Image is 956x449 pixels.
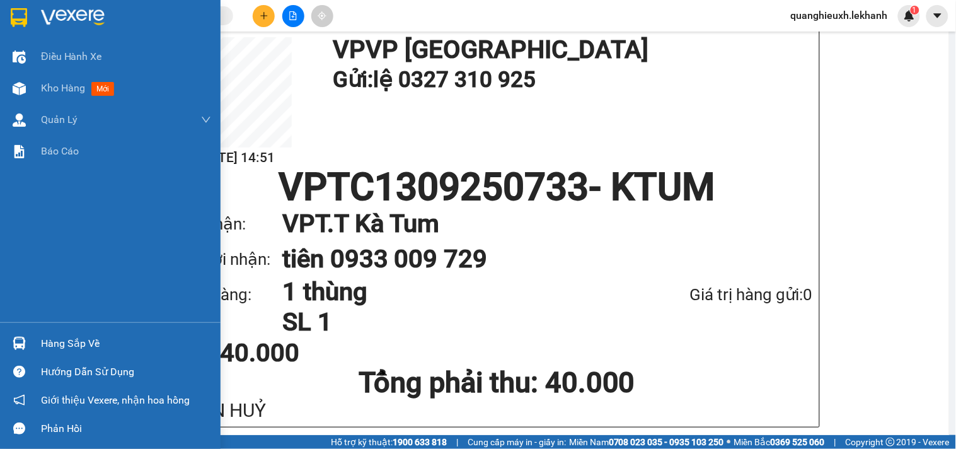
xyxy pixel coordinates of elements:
span: file-add [289,11,297,20]
h2: [DATE] 14:51 [181,148,292,168]
h1: VP VP [GEOGRAPHIC_DATA] [333,37,807,62]
button: aim [311,5,333,27]
div: lệ [11,41,139,56]
div: Giá trị hàng gửi: 0 [623,282,813,308]
button: plus [253,5,275,27]
span: mới [91,82,114,96]
button: file-add [282,5,304,27]
img: warehouse-icon [13,50,26,64]
img: warehouse-icon [13,82,26,95]
span: | [834,435,836,449]
strong: 0369 525 060 [771,437,825,447]
div: 40.000 [146,81,250,99]
div: 0327310925 [11,56,139,74]
img: warehouse-icon [13,114,26,127]
span: Miền Bắc [734,435,825,449]
span: notification [13,394,25,406]
span: 1 [913,6,917,15]
div: Hàng sắp về [41,334,211,353]
span: Miền Nam [569,435,724,449]
strong: 1900 633 818 [393,437,447,447]
span: copyright [886,438,895,446]
span: caret-down [932,10,943,21]
span: Gửi: [11,12,30,25]
h1: tiên 0933 009 729 [282,242,788,277]
div: Tên hàng: [181,282,282,308]
span: Kho hàng [41,82,85,94]
span: question-circle [13,366,25,378]
div: CC 40.000 [181,341,390,366]
strong: 0708 023 035 - 0935 103 250 [609,437,724,447]
span: down [201,115,211,125]
h1: Gửi: lệ 0327 310 925 [333,62,807,97]
span: Quản Lý [41,112,78,127]
h1: Tổng phải thu: 40.000 [181,366,813,400]
div: T.T Kà Tum [147,11,249,26]
span: Nhận: [147,12,178,25]
span: Hỗ trợ kỹ thuật: [331,435,447,449]
div: tiên [147,26,249,41]
span: ⚪️ [727,440,731,445]
div: ĐƠN HUỶ [181,400,813,421]
div: VP nhận: [181,211,282,237]
span: message [13,423,25,434]
h1: SL 1 [282,307,623,337]
span: | [456,435,458,449]
span: Giới thiệu Vexere, nhận hoa hồng [41,392,190,408]
div: 0933009729 [147,41,249,59]
img: icon-new-feature [904,10,915,21]
button: caret-down [926,5,948,27]
div: Người nhận: [181,247,282,272]
img: logo-vxr [11,8,27,27]
span: Báo cáo [41,143,79,159]
h1: VP T.T Kà Tum [282,206,788,242]
span: Điều hành xe [41,49,102,64]
div: Hướng dẫn sử dụng [41,363,211,382]
h1: 1 thùng [282,277,623,307]
span: CC : [146,85,163,98]
span: plus [260,11,268,20]
img: warehouse-icon [13,337,26,350]
h1: VPTC1309250733 - KTUM [181,168,813,206]
img: solution-icon [13,145,26,158]
span: quanghieuxh.lekhanh [781,8,898,23]
span: aim [318,11,326,20]
div: Phản hồi [41,419,211,438]
div: VP [GEOGRAPHIC_DATA] [11,11,139,41]
sup: 1 [911,6,919,15]
span: Cung cấp máy in - giấy in: [468,435,566,449]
